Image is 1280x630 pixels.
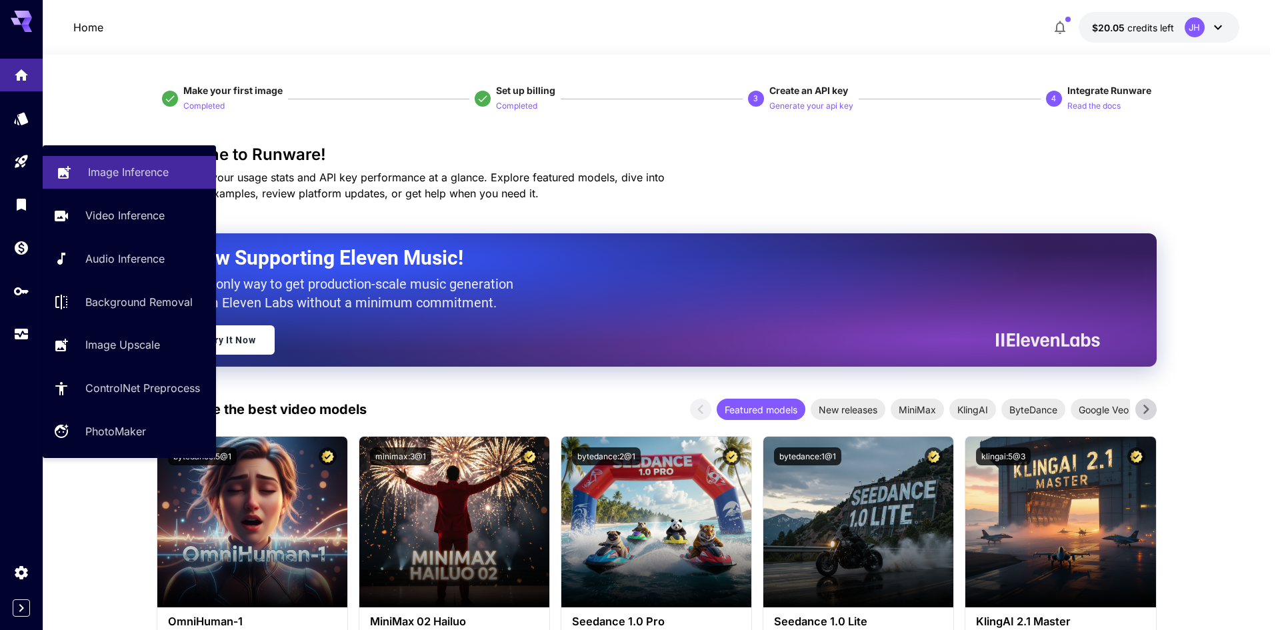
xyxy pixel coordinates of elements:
[183,85,283,96] span: Make your first image
[43,415,216,448] a: PhotoMaker
[763,437,953,607] img: alt
[157,437,347,607] img: alt
[370,615,539,628] h3: MiniMax 02 Hailuo
[1079,12,1239,43] button: $20.0462
[13,326,29,343] div: Usage
[561,437,751,607] img: alt
[168,615,337,628] h3: OmniHuman‑1
[13,239,29,256] div: Wallet
[85,207,165,223] p: Video Inference
[1092,22,1127,33] span: $20.05
[1185,17,1205,37] div: JH
[43,199,216,232] a: Video Inference
[13,153,29,170] div: Playground
[13,63,29,79] div: Home
[88,164,169,180] p: Image Inference
[1001,403,1065,417] span: ByteDance
[723,447,741,465] button: Certified Model – Vetted for best performance and includes a commercial license.
[190,245,1090,271] h2: Now Supporting Eleven Music!
[1071,403,1137,417] span: Google Veo
[43,372,216,405] a: ControlNet Preprocess
[496,100,537,113] p: Completed
[717,403,805,417] span: Featured models
[521,447,539,465] button: Certified Model – Vetted for best performance and includes a commercial license.
[43,156,216,189] a: Image Inference
[1127,447,1145,465] button: Certified Model – Vetted for best performance and includes a commercial license.
[1092,21,1174,35] div: $20.0462
[13,283,29,299] div: API Keys
[572,447,641,465] button: bytedance:2@1
[73,19,103,35] nav: breadcrumb
[753,93,758,105] p: 3
[769,100,853,113] p: Generate your api key
[43,243,216,275] a: Audio Inference
[572,615,741,628] h3: Seedance 1.0 Pro
[496,85,555,96] span: Set up billing
[811,403,885,417] span: New releases
[190,275,523,312] p: The only way to get production-scale music generation from Eleven Labs without a minimum commitment.
[43,329,216,361] a: Image Upscale
[73,19,103,35] p: Home
[85,423,146,439] p: PhotoMaker
[43,285,216,318] a: Background Removal
[157,171,665,200] span: Check out your usage stats and API key performance at a glance. Explore featured models, dive int...
[891,403,944,417] span: MiniMax
[183,100,225,113] p: Completed
[965,437,1155,607] img: alt
[925,447,943,465] button: Certified Model – Vetted for best performance and includes a commercial license.
[157,399,367,419] p: Test drive the best video models
[85,380,200,396] p: ControlNet Preprocess
[85,337,160,353] p: Image Upscale
[13,599,30,617] button: Expand sidebar
[157,145,1157,164] h3: Welcome to Runware!
[769,85,848,96] span: Create an API key
[1127,22,1174,33] span: credits left
[13,564,29,581] div: Settings
[190,325,275,355] a: Try It Now
[359,437,549,607] img: alt
[85,294,193,310] p: Background Removal
[1067,100,1121,113] p: Read the docs
[976,447,1031,465] button: klingai:5@3
[774,447,841,465] button: bytedance:1@1
[949,403,996,417] span: KlingAI
[1067,85,1151,96] span: Integrate Runware
[13,110,29,127] div: Models
[13,196,29,213] div: Library
[319,447,337,465] button: Certified Model – Vetted for best performance and includes a commercial license.
[1051,93,1056,105] p: 4
[85,251,165,267] p: Audio Inference
[774,615,943,628] h3: Seedance 1.0 Lite
[976,615,1145,628] h3: KlingAI 2.1 Master
[370,447,431,465] button: minimax:3@1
